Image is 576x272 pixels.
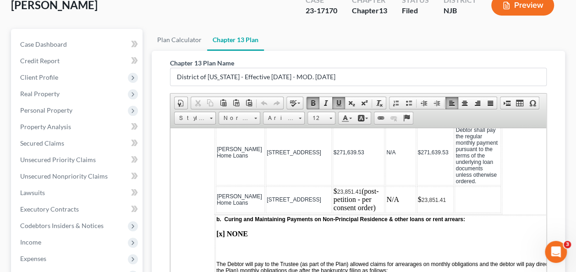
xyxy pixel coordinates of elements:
[308,112,326,124] span: 12
[389,97,402,109] a: Insert/Remove Numbered List
[20,73,58,81] span: Client Profile
[174,112,216,125] a: Styles
[46,102,77,109] strong: [x] NONE
[163,59,214,84] p: $ (post-petition - per consent order)
[400,112,413,124] a: Anchor
[76,150,138,175] span: Collateral or Type of Debt (identify property and add street address, if applicable)
[204,97,217,109] a: Copy
[20,90,60,98] span: Real Property
[402,97,415,109] a: Insert/Remove Bulleted List
[20,238,41,246] span: Income
[358,97,371,109] a: Superscript
[545,241,567,263] iframe: Intercom live chat
[471,97,484,109] a: Align Right
[13,53,143,69] a: Credit Report
[379,6,387,15] span: 13
[208,150,244,175] span: Amount to be Paid to Creditor by Trustee
[170,156,204,169] span: Interest Rate on Arrearage
[13,36,143,53] a: Case Dashboard
[251,69,275,75] span: 23,851.41
[96,68,151,75] span: [STREET_ADDRESS]
[46,133,439,146] span: The Debtor will pay to the Trustee (as part of the Plan) allowed claims for arrearages on monthly...
[564,241,571,248] span: 3
[444,5,477,16] div: NJB
[13,168,143,185] a: Unsecured Nonpriority Claims
[242,97,255,109] a: Paste from Word
[307,112,335,125] a: 12
[484,97,497,109] a: Justify
[230,97,242,109] a: Paste as plain text
[170,58,234,68] label: Chapter 13 Plan Name
[526,97,539,109] a: Insert Special Character
[20,57,60,65] span: Credit Report
[306,5,337,16] div: 23-17170
[270,97,283,109] a: Redo
[445,97,458,109] a: Align Left
[175,97,187,109] a: Document Properties
[402,5,429,16] div: Filed
[167,60,191,67] span: 23,851.41
[175,112,207,124] span: Styles
[387,112,400,124] a: Unlink
[258,97,270,109] a: Undo
[247,58,284,85] td: $
[255,156,322,169] span: Regular Monthly Payment Direct to Creditor
[339,112,355,124] a: Text Colour
[13,119,143,135] a: Property Analysis
[152,29,207,51] a: Plan Calculator
[20,189,45,196] span: Lawsuits
[142,159,168,166] span: Arrearage
[13,152,143,168] a: Unsecured Priority Claims
[20,106,72,114] span: Personal Property
[219,112,260,125] a: Normal
[20,139,64,147] span: Secured Claims
[215,58,245,85] td: N/A
[20,172,108,180] span: Unsecured Nonpriority Claims
[430,97,443,109] a: Increase Indent
[13,185,143,201] a: Lawsuits
[263,112,305,125] a: Arial
[20,205,79,213] span: Executory Contracts
[49,156,70,169] span: Name of Creditor
[374,112,387,124] a: Link
[191,97,204,109] a: Cut
[13,201,143,218] a: Executory Contracts
[417,97,430,109] a: Decrease Indent
[355,112,371,124] a: Background Colour
[207,29,264,51] a: Chapter 13 Plan
[20,123,71,131] span: Property Analysis
[170,68,546,86] input: Enter name...
[373,97,386,109] a: Remove Format
[287,97,303,109] a: Spell Checker
[513,97,526,109] a: Table
[332,97,345,109] a: Underline
[219,112,251,124] span: Normal
[20,40,67,48] span: Case Dashboard
[263,112,296,124] span: Arial
[500,97,513,109] a: Insert Page Break for Printing
[20,255,46,262] span: Expenses
[46,88,295,94] strong: b. Curing and Maintaining Payments on Non-Principal Residence & other loans or rent arrears:
[307,97,319,109] a: Bold
[352,5,387,16] div: Chapter
[458,97,471,109] a: Centre
[217,97,230,109] a: Paste
[20,222,104,229] span: Codebtors Insiders & Notices
[13,135,143,152] a: Secured Claims
[46,65,92,78] span: [PERSON_NAME] Home Loans
[319,97,332,109] a: Italic
[345,97,358,109] a: Subscript
[248,178,328,210] span: Debtor shall pay the regular monthly payment pursuant to the terms of the underlying loan documen...
[20,156,96,163] span: Unsecured Priority Claims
